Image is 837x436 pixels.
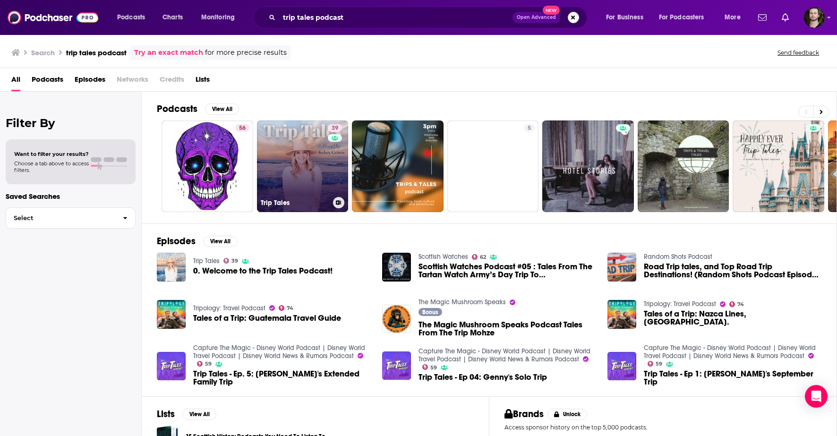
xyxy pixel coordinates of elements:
[599,10,655,25] button: open menu
[644,370,821,386] span: Trip Tales - Ep 1: [PERSON_NAME]'s September Trip
[235,124,249,132] a: 56
[332,124,338,133] span: 39
[157,235,237,247] a: EpisodesView All
[720,124,725,208] div: 0
[504,408,544,420] h2: Brands
[203,236,237,247] button: View All
[6,207,136,229] button: Select
[117,72,148,91] span: Networks
[805,385,828,408] div: Open Intercom Messenger
[644,253,712,261] a: Random Shots Podcast
[472,254,487,260] a: 62
[157,235,196,247] h2: Episodes
[66,48,127,57] h3: trip tales podcast
[382,305,411,333] img: The Magic Mushroom Speaks Podcast Tales From The Trip Mohze
[382,253,411,282] img: Scottish Watches Podcast #05 : Tales From The Tartan Watch Army’s Day Trip To Geneva
[193,370,371,386] a: Trip Tales - Ep. 5: Laura's Extended Family Trip
[117,11,145,24] span: Podcasts
[644,263,821,279] a: Road Trip tales, and Top Road Trip Destinations! (Random Shots Podcast Episode 14)
[512,12,560,23] button: Open AdvancedNew
[528,124,531,133] span: 5
[737,302,744,307] span: 74
[644,310,821,326] a: Tales of a Trip: Nazca Lines, Peru.
[193,267,333,275] a: 0. Welcome to the Trip Tales Podcast!
[279,10,512,25] input: Search podcasts, credits, & more...
[804,7,825,28] img: User Profile
[31,48,55,57] h3: Search
[524,124,535,132] a: 5
[775,49,822,57] button: Send feedback
[162,11,183,24] span: Charts
[418,253,468,261] a: Scottish Watches
[157,103,239,115] a: PodcastsView All
[134,47,203,58] a: Try an exact match
[14,160,89,173] span: Choose a tab above to access filters.
[162,120,253,212] a: 56
[644,344,816,360] a: Capture The Magic - Disney World Podcast | Disney World Travel Podcast | Disney World News & Rumo...
[718,10,752,25] button: open menu
[196,72,210,91] a: Lists
[205,362,212,366] span: 59
[480,255,486,259] span: 62
[729,301,744,307] a: 74
[543,6,560,15] span: New
[197,361,212,367] a: 59
[517,15,556,20] span: Open Advanced
[638,120,729,212] a: 0
[157,408,175,420] h2: Lists
[11,72,20,91] a: All
[418,263,596,279] a: Scottish Watches Podcast #05 : Tales From The Tartan Watch Army’s Day Trip To Geneva
[328,124,342,132] a: 39
[201,11,235,24] span: Monitoring
[659,11,704,24] span: For Podcasters
[231,259,238,263] span: 39
[447,120,539,212] a: 5
[195,10,247,25] button: open menu
[193,344,365,360] a: Capture The Magic - Disney World Podcast | Disney World Travel Podcast | Disney World News & Rumo...
[205,47,287,58] span: for more precise results
[32,72,63,91] a: Podcasts
[656,362,662,366] span: 59
[157,103,197,115] h2: Podcasts
[6,116,136,130] h2: Filter By
[156,10,188,25] a: Charts
[279,305,294,311] a: 74
[157,253,186,282] img: 0. Welcome to the Trip Tales Podcast!
[257,120,349,212] a: 39Trip Tales
[422,309,438,315] span: Bonus
[804,7,825,28] button: Show profile menu
[8,9,98,26] img: Podchaser - Follow, Share and Rate Podcasts
[157,408,216,420] a: ListsView All
[262,7,596,28] div: Search podcasts, credits, & more...
[193,304,265,312] a: Tripology: Travel Podcast
[182,409,216,420] button: View All
[6,192,136,201] p: Saved Searches
[75,72,105,91] a: Episodes
[644,300,716,308] a: Tripology: Travel Podcast
[607,253,636,282] img: Road Trip tales, and Top Road Trip Destinations! (Random Shots Podcast Episode 14)
[644,310,821,326] span: Tales of a Trip: Nazca Lines, [GEOGRAPHIC_DATA].
[261,199,329,207] h3: Trip Tales
[778,9,793,26] a: Show notifications dropdown
[648,361,663,367] a: 59
[607,352,636,381] img: Trip Tales - Ep 1: Jennifer P's September Trip
[382,351,411,380] img: Trip Tales - Ep 04: Genny's Solo Trip
[653,10,718,25] button: open menu
[725,11,741,24] span: More
[607,300,636,329] a: Tales of a Trip: Nazca Lines, Peru.
[804,7,825,28] span: Logged in as OutlierAudio
[157,300,186,329] img: Tales of a Trip: Guatemala Travel Guide
[430,366,437,370] span: 59
[418,373,547,381] a: Trip Tales - Ep 04: Genny's Solo Trip
[193,314,341,322] a: Tales of a Trip: Guatemala Travel Guide
[14,151,89,157] span: Want to filter your results?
